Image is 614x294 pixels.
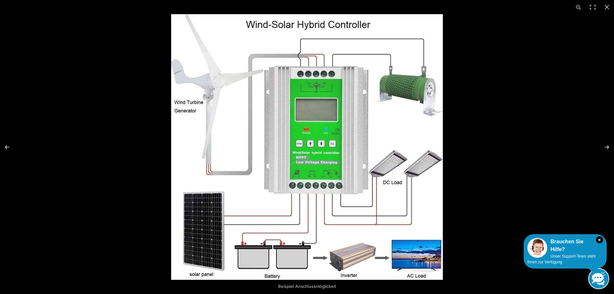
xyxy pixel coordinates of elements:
img: Customer service [527,238,547,258]
div: Brauchen Sie Hilfe? [527,238,603,253]
div: Beispiel Anschlussmöglickeit [239,280,375,293]
span: Unser Support-Team steht Ihnen zur Verfügung [527,254,596,264]
i: Schließen [596,236,603,243]
img: 718FmDsCUSL._AC_SL1500_.jpg [171,14,443,280]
